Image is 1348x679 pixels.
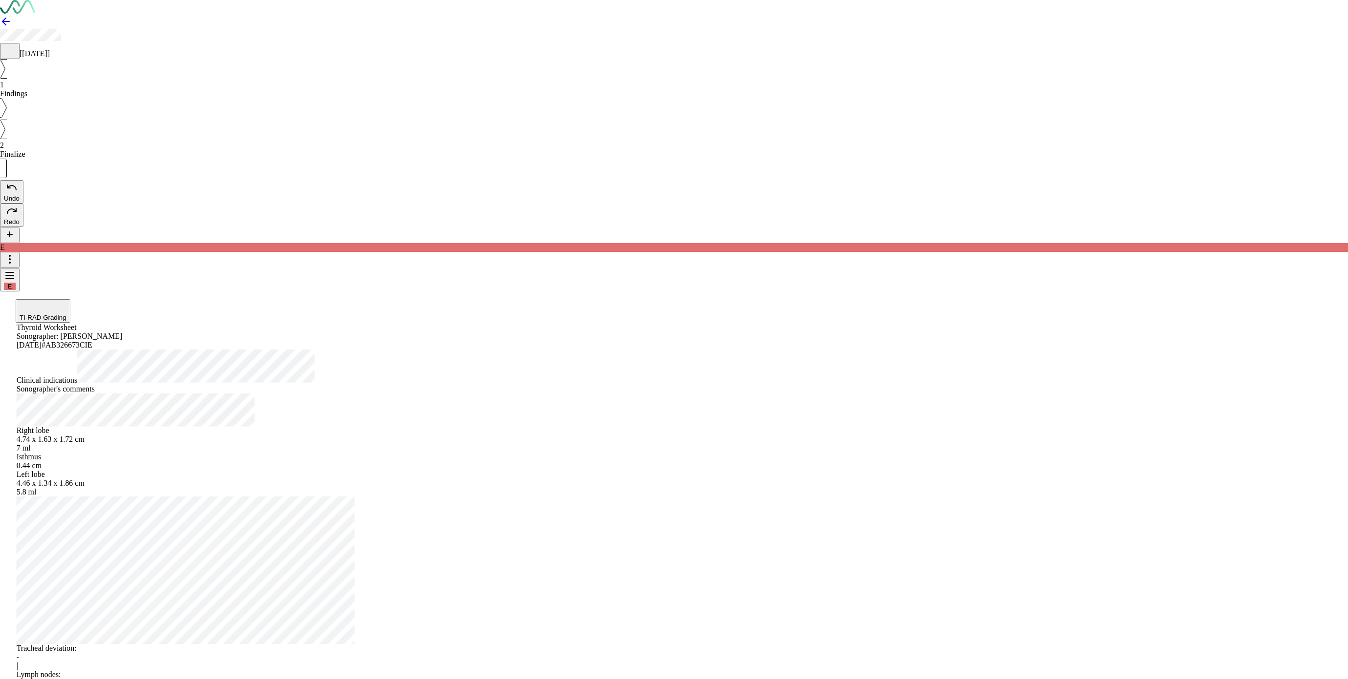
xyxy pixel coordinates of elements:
[17,670,61,679] span: Lymph nodes :
[28,488,37,496] span: ml
[17,644,77,653] span: Tracheal deviation :
[17,435,73,443] span: 4.74 x 1.63 x 1.72
[17,323,77,331] span: Thyroid Worksheet
[75,435,84,443] span: cm
[32,461,42,470] span: cm
[17,444,21,452] span: 7
[4,283,16,290] div: avatar-name
[17,376,78,384] span: Clinical indications
[17,662,589,671] div: |
[17,470,45,478] span: Left lobe
[17,385,95,393] span: Sonographer's comments
[20,49,50,58] span: [[DATE]]
[4,195,20,202] div: Undo
[8,283,12,290] span: E
[20,314,66,321] div: TI-RAD Grading
[17,488,26,496] span: 5.8
[75,479,84,487] span: cm
[17,341,42,349] span: [DATE]
[17,426,49,434] span: Right lobe
[17,453,42,461] span: Isthmus
[17,479,73,487] span: 4.46 x 1.34 x 1.86
[17,653,589,662] div: -
[17,332,123,340] span: Sonographer: [PERSON_NAME]
[42,341,92,349] span: # AB326673CIE
[17,461,30,470] span: 0.44
[4,218,20,226] div: Redo
[22,444,31,452] span: ml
